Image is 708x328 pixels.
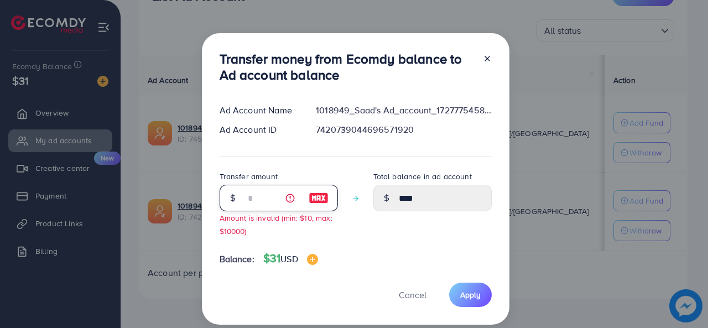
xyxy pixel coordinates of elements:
button: Apply [449,283,492,306]
h4: $31 [263,252,318,265]
button: Cancel [385,283,440,306]
span: USD [280,253,298,265]
span: Apply [460,289,481,300]
span: Balance: [220,253,254,265]
div: Ad Account ID [211,123,308,136]
div: Ad Account Name [211,104,308,117]
span: Cancel [399,289,426,301]
img: image [307,254,318,265]
small: Amount is invalid (min: $10, max: $10000) [220,212,332,236]
div: 1018949_Saad's Ad_account_1727775458643 [307,104,500,117]
img: image [309,191,329,205]
label: Total balance in ad account [373,171,472,182]
h3: Transfer money from Ecomdy balance to Ad account balance [220,51,474,83]
label: Transfer amount [220,171,278,182]
div: 7420739044696571920 [307,123,500,136]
